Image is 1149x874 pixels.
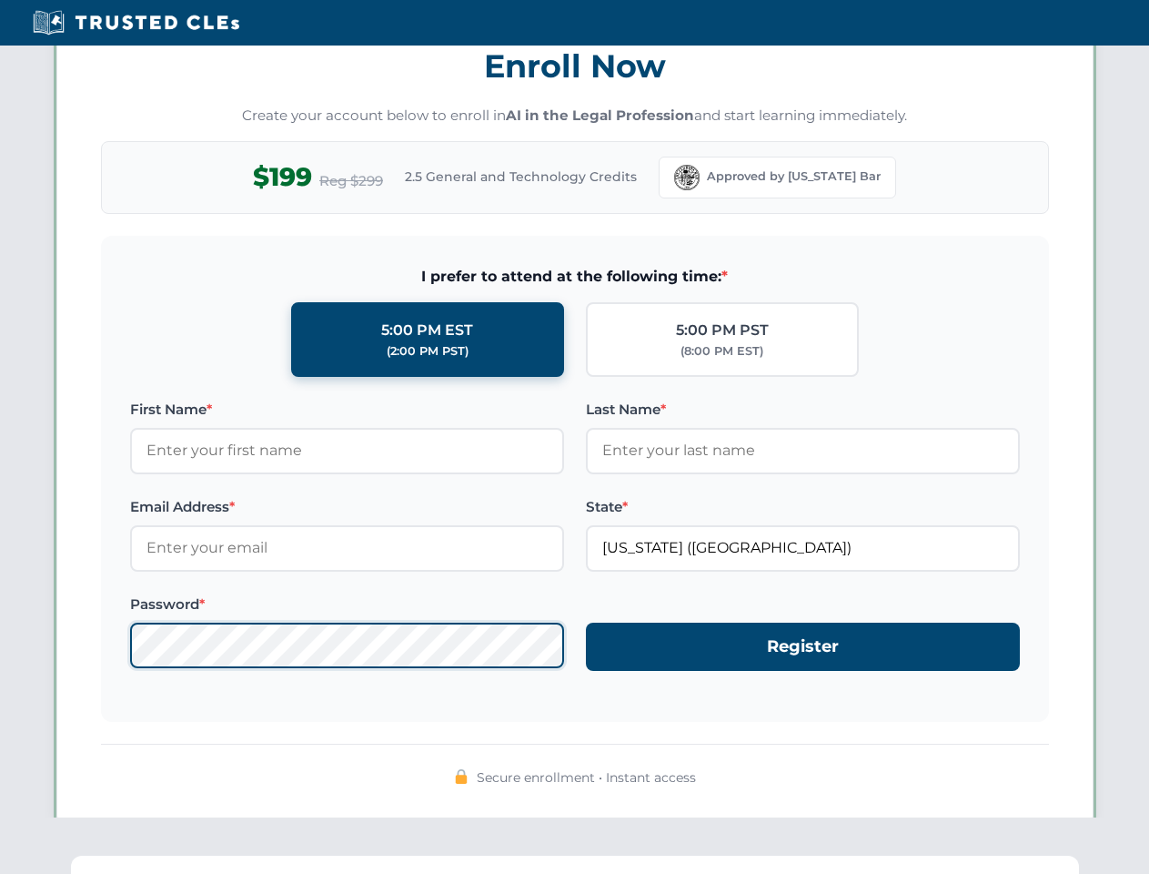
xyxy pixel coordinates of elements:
[130,594,564,615] label: Password
[707,168,881,186] span: Approved by [US_STATE] Bar
[130,399,564,421] label: First Name
[586,399,1020,421] label: Last Name
[387,342,469,361] div: (2:00 PM PST)
[586,623,1020,671] button: Register
[506,107,694,124] strong: AI in the Legal Profession
[27,9,245,36] img: Trusted CLEs
[674,165,700,190] img: Florida Bar
[454,769,469,784] img: 🔒
[130,525,564,571] input: Enter your email
[130,428,564,473] input: Enter your first name
[253,157,312,198] span: $199
[405,167,637,187] span: 2.5 General and Technology Credits
[101,37,1049,95] h3: Enroll Now
[319,170,383,192] span: Reg $299
[586,428,1020,473] input: Enter your last name
[381,319,473,342] div: 5:00 PM EST
[586,496,1020,518] label: State
[477,767,696,788] span: Secure enrollment • Instant access
[586,525,1020,571] input: Florida (FL)
[130,265,1020,289] span: I prefer to attend at the following time:
[101,106,1049,127] p: Create your account below to enroll in and start learning immediately.
[676,319,769,342] div: 5:00 PM PST
[680,342,763,361] div: (8:00 PM EST)
[130,496,564,518] label: Email Address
